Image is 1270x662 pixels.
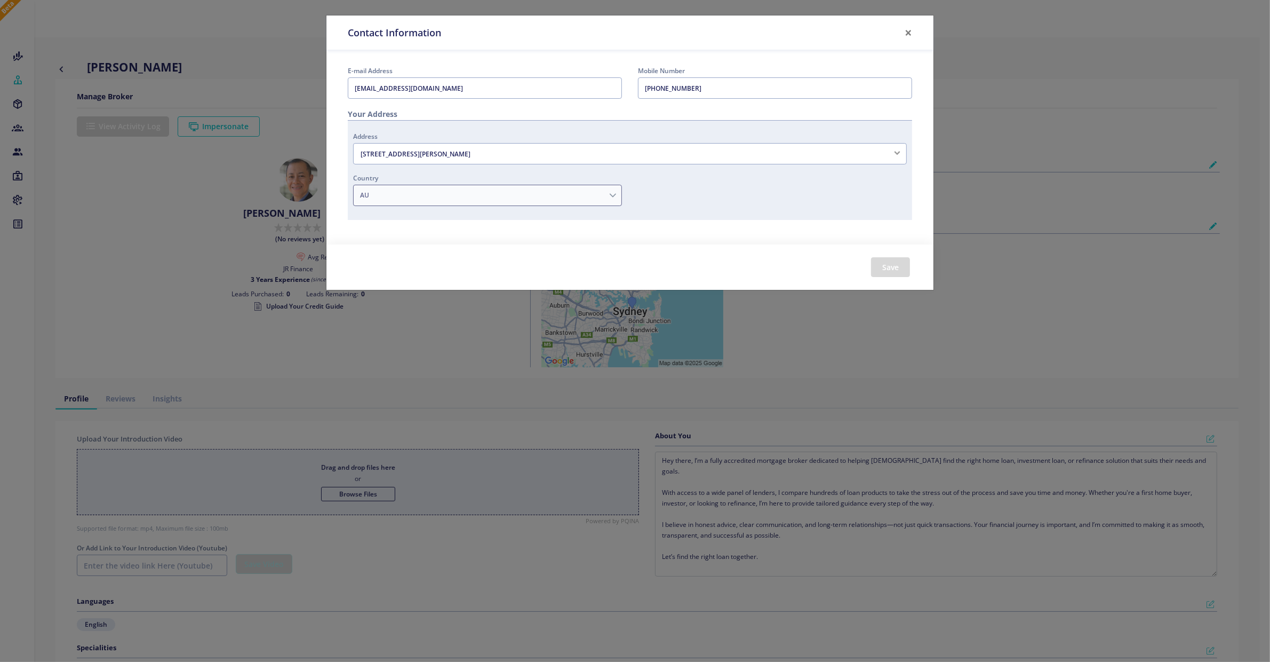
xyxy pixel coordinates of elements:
[353,173,622,183] label: Country
[353,131,907,141] label: Address
[348,109,397,119] label: Your Address
[348,66,622,76] label: E-mail Address
[358,149,885,160] span: [STREET_ADDRESS][PERSON_NAME]
[348,26,441,39] h5: Contact Information
[348,77,622,99] input: Enter your email address
[871,257,910,277] button: Save
[638,66,912,76] label: Mobile Number
[896,18,921,48] button: Close
[638,77,912,99] input: Enter your mobile number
